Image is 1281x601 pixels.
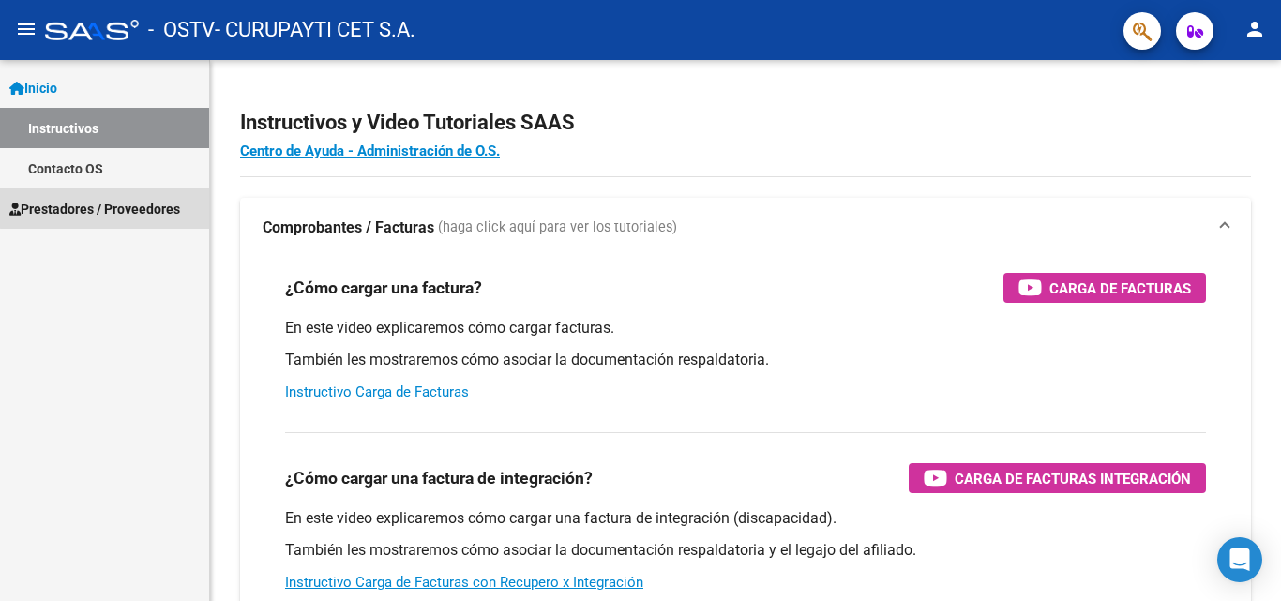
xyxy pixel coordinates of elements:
[1049,277,1191,300] span: Carga de Facturas
[148,9,215,51] span: - OSTV
[285,318,1206,338] p: En este video explicaremos cómo cargar facturas.
[285,383,469,400] a: Instructivo Carga de Facturas
[285,275,482,301] h3: ¿Cómo cargar una factura?
[285,465,593,491] h3: ¿Cómo cargar una factura de integración?
[285,540,1206,561] p: También les mostraremos cómo asociar la documentación respaldatoria y el legajo del afiliado.
[263,218,434,238] strong: Comprobantes / Facturas
[909,463,1206,493] button: Carga de Facturas Integración
[285,574,643,591] a: Instructivo Carga de Facturas con Recupero x Integración
[1217,537,1262,582] div: Open Intercom Messenger
[15,18,38,40] mat-icon: menu
[955,467,1191,490] span: Carga de Facturas Integración
[9,199,180,219] span: Prestadores / Proveedores
[285,350,1206,370] p: También les mostraremos cómo asociar la documentación respaldatoria.
[1003,273,1206,303] button: Carga de Facturas
[438,218,677,238] span: (haga click aquí para ver los tutoriales)
[1243,18,1266,40] mat-icon: person
[240,198,1251,258] mat-expansion-panel-header: Comprobantes / Facturas (haga click aquí para ver los tutoriales)
[215,9,415,51] span: - CURUPAYTI CET S.A.
[240,143,500,159] a: Centro de Ayuda - Administración de O.S.
[9,78,57,98] span: Inicio
[285,508,1206,529] p: En este video explicaremos cómo cargar una factura de integración (discapacidad).
[240,105,1251,141] h2: Instructivos y Video Tutoriales SAAS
